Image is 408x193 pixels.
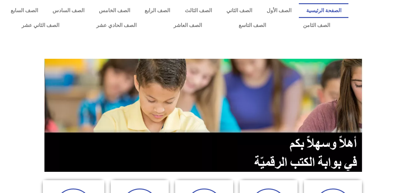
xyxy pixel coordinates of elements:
[220,18,285,33] a: الصف التاسع
[78,18,155,33] a: الصف الحادي عشر
[219,3,259,18] a: الصف الثاني
[260,3,299,18] a: الصف الأول
[299,3,348,18] a: الصفحة الرئيسية
[155,18,220,33] a: الصف العاشر
[177,3,219,18] a: الصف الثالث
[138,3,177,18] a: الصف الرابع
[3,18,78,33] a: الصف الثاني عشر
[92,3,138,18] a: الصف الخامس
[45,3,91,18] a: الصف السادس
[285,18,349,33] a: الصف الثامن
[3,3,45,18] a: الصف السابع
